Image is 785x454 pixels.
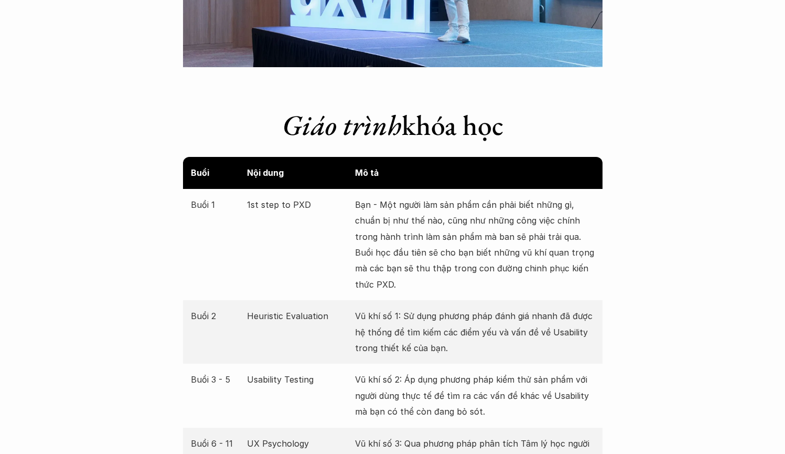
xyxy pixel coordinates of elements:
[247,372,350,387] p: Usability Testing
[355,167,379,178] strong: Mô tả
[355,308,595,356] p: Vũ khí số 1: Sử dụng phương pháp đánh giá nhanh đã được hệ thống để tìm kiếm các điểm yếu và vấn ...
[191,308,242,324] p: Buổi 2
[191,167,209,178] strong: Buổi
[183,108,603,142] h1: khóa học
[191,372,242,387] p: Buổi 3 - 5
[355,372,595,419] p: Vũ khí số 2: Áp dụng phương pháp kiểm thử sản phẩm với người dùng thực tế để tìm ra các vấn đề kh...
[247,436,350,451] p: UX Psychology
[247,167,284,178] strong: Nội dung
[247,197,350,213] p: 1st step to PXD
[247,308,350,324] p: Heuristic Evaluation
[191,197,242,213] p: Buổi 1
[282,107,402,143] em: Giáo trình
[191,436,242,451] p: Buổi 6 - 11
[355,197,595,292] p: Bạn - Một người làm sản phẩm cần phải biết những gì, chuẩn bị như thế nào, cũng như những công vi...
